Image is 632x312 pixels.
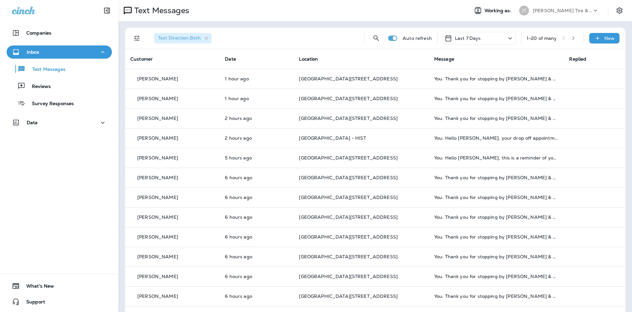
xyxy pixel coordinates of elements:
div: You: Thank you for stopping by Jensen Tire & Auto - South 144th Street. Please take 30 seconds to... [434,116,559,121]
div: You: Thank you for stopping by Jensen Tire & Auto - South 144th Street. Please take 30 seconds to... [434,274,559,279]
p: Aug 26, 2025 08:10 AM [225,294,288,299]
span: [GEOGRAPHIC_DATA][STREET_ADDRESS] [299,155,398,161]
div: JT [519,6,529,15]
p: [PERSON_NAME] Tire & Auto [533,8,592,13]
p: Aug 26, 2025 08:10 AM [225,254,288,259]
p: [PERSON_NAME] [137,175,178,180]
p: Survey Responses [25,101,74,107]
button: Survey Responses [7,96,112,110]
button: Support [7,295,112,308]
div: You: Thank you for stopping by Jensen Tire & Auto - South 144th Street. Please take 30 seconds to... [434,214,559,220]
p: Aug 26, 2025 12:58 PM [225,76,288,81]
div: You: Thank you for stopping by Jensen Tire & Auto - South 144th Street. Please take 30 seconds to... [434,175,559,180]
p: [PERSON_NAME] [137,195,178,200]
p: Aug 26, 2025 08:10 AM [225,274,288,279]
div: 1 - 20 of many [527,36,557,41]
span: Message [434,56,454,62]
p: [PERSON_NAME] [137,76,178,81]
p: [PERSON_NAME] [137,294,178,299]
p: [PERSON_NAME] [137,254,178,259]
span: [GEOGRAPHIC_DATA][STREET_ADDRESS] [299,96,398,101]
p: [PERSON_NAME] [137,135,178,141]
p: Aug 26, 2025 11:47 AM [225,135,288,141]
span: [GEOGRAPHIC_DATA][STREET_ADDRESS] [299,76,398,82]
span: [GEOGRAPHIC_DATA][STREET_ADDRESS] [299,115,398,121]
p: Aug 26, 2025 08:10 AM [225,234,288,240]
p: Aug 26, 2025 08:10 AM [225,175,288,180]
p: Companies [26,30,51,36]
span: Date [225,56,236,62]
p: Data [27,120,38,125]
p: Aug 26, 2025 12:58 PM [225,96,288,101]
p: [PERSON_NAME] [137,155,178,160]
button: Reviews [7,79,112,93]
p: [PERSON_NAME] [137,234,178,240]
span: [GEOGRAPHIC_DATA][STREET_ADDRESS] [299,194,398,200]
div: You: Thank you for stopping by Jensen Tire & Auto - South 144th Street. Please take 30 seconds to... [434,254,559,259]
span: Support [20,299,45,307]
p: Aug 26, 2025 11:58 AM [225,116,288,121]
span: Location [299,56,318,62]
p: Reviews [25,84,51,90]
p: New [604,36,615,41]
div: Text Direction:Both [154,33,212,43]
button: What's New [7,279,112,293]
div: You: Thank you for stopping by Jensen Tire & Auto - South 144th Street. Please take 30 seconds to... [434,76,559,81]
span: Customer [130,56,153,62]
span: [GEOGRAPHIC_DATA][STREET_ADDRESS] [299,273,398,279]
button: Companies [7,26,112,40]
button: Data [7,116,112,129]
div: You: Thank you for stopping by Jensen Tire & Auto - South 144th Street. Please take 30 seconds to... [434,294,559,299]
p: [PERSON_NAME] [137,116,178,121]
span: [GEOGRAPHIC_DATA][STREET_ADDRESS] [299,214,398,220]
p: Aug 26, 2025 08:10 AM [225,214,288,220]
button: Search Messages [370,32,383,45]
button: Collapse Sidebar [98,4,116,17]
div: You: Hello Kaitlyn, your drop off appointment at Jensen Tire & Auto is tomorrow. Reschedule? Call... [434,135,559,141]
button: Filters [130,32,144,45]
p: [PERSON_NAME] [137,274,178,279]
span: [GEOGRAPHIC_DATA][STREET_ADDRESS] [299,293,398,299]
span: What's New [20,283,54,291]
span: Replied [569,56,586,62]
span: Text Direction : Both [158,35,201,41]
p: [PERSON_NAME] [137,96,178,101]
p: Last 7 Days [455,36,481,41]
p: Aug 26, 2025 08:10 AM [225,195,288,200]
button: Settings [614,5,625,16]
div: You: Hello Terry, this is a reminder of your scheduled appointment set for 08/26/2025 4:00 PM at ... [434,155,559,160]
p: [PERSON_NAME] [137,214,178,220]
div: You: Thank you for stopping by Jensen Tire & Auto - South 144th Street. Please take 30 seconds to... [434,96,559,101]
p: Aug 26, 2025 09:02 AM [225,155,288,160]
button: Inbox [7,45,112,59]
div: You: Thank you for stopping by Jensen Tire & Auto - South 144th Street. Please take 30 seconds to... [434,195,559,200]
p: Auto refresh [403,36,432,41]
span: [GEOGRAPHIC_DATA][STREET_ADDRESS] [299,234,398,240]
p: Text Messages [132,6,189,15]
span: [GEOGRAPHIC_DATA] - HIST [299,135,366,141]
p: Inbox [27,49,39,55]
span: [GEOGRAPHIC_DATA][STREET_ADDRESS] [299,254,398,260]
span: [GEOGRAPHIC_DATA][STREET_ADDRESS] [299,175,398,181]
div: You: Thank you for stopping by Jensen Tire & Auto - South 144th Street. Please take 30 seconds to... [434,234,559,240]
span: Working as: [485,8,513,14]
p: Text Messages [26,67,66,73]
button: Text Messages [7,62,112,76]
